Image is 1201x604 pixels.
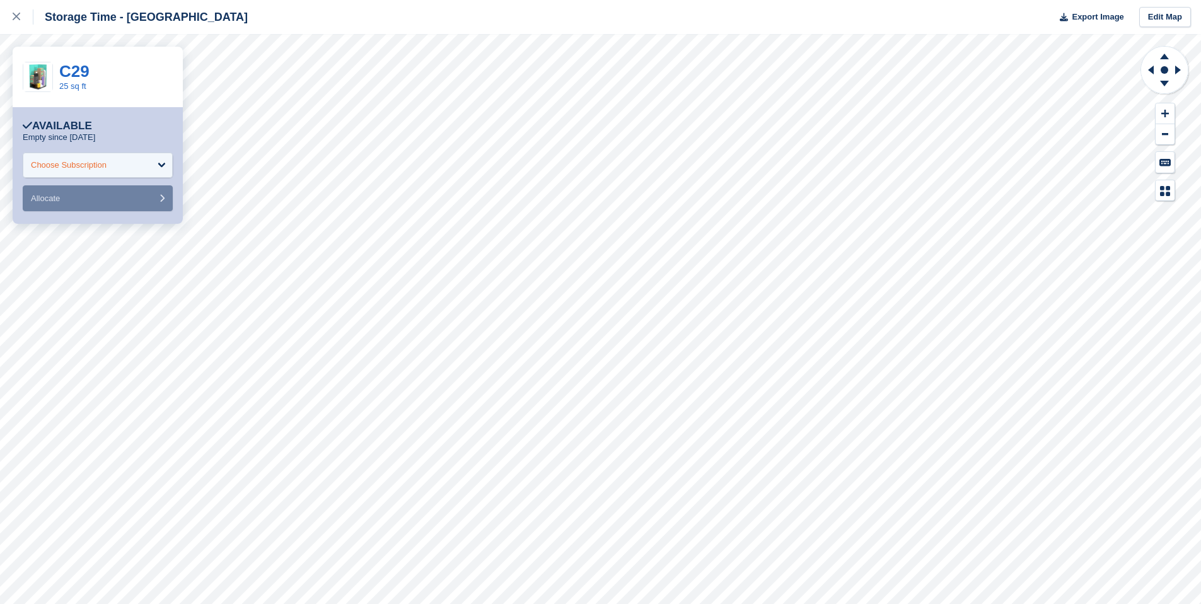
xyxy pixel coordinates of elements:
a: C29 [59,62,90,81]
button: Zoom Out [1156,124,1175,145]
p: Empty since [DATE] [23,132,95,142]
div: Available [23,120,92,132]
div: Storage Time - [GEOGRAPHIC_DATA] [33,9,248,25]
img: 25ft.jpg [23,62,52,91]
a: 25 sq ft [59,81,86,91]
button: Map Legend [1156,180,1175,201]
button: Zoom In [1156,103,1175,124]
button: Export Image [1052,7,1124,28]
span: Export Image [1072,11,1123,23]
button: Keyboard Shortcuts [1156,152,1175,173]
span: Allocate [31,194,60,203]
div: Choose Subscription [31,159,107,171]
a: Edit Map [1139,7,1191,28]
button: Allocate [23,185,173,211]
